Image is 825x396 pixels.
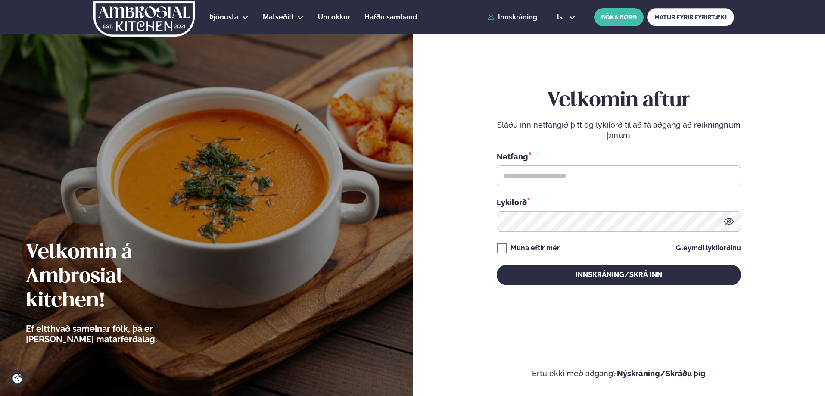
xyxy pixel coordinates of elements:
[93,1,196,37] img: logo
[497,196,741,208] div: Lykilorð
[488,13,537,21] a: Innskráning
[497,89,741,113] h2: Velkomin aftur
[617,369,706,378] a: Nýskráning/Skráðu þig
[497,151,741,162] div: Netfang
[676,245,741,252] a: Gleymdi lykilorðinu
[26,324,205,344] p: Ef eitthvað sameinar fólk, þá er [PERSON_NAME] matarferðalag.
[497,120,741,140] p: Sláðu inn netfangið þitt og lykilorð til að fá aðgang að reikningnum þínum
[318,13,350,21] span: Um okkur
[647,8,734,26] a: MATUR FYRIR FYRIRTÆKI
[439,368,800,379] p: Ertu ekki með aðgang?
[318,12,350,22] a: Um okkur
[557,14,565,21] span: is
[550,14,582,21] button: is
[364,13,417,21] span: Hafðu samband
[263,13,293,21] span: Matseðill
[26,241,205,313] h2: Velkomin á Ambrosial kitchen!
[594,8,644,26] button: BÓKA BORÐ
[364,12,417,22] a: Hafðu samband
[209,12,238,22] a: Þjónusta
[9,370,26,387] a: Cookie settings
[497,265,741,285] button: Innskráning/Skrá inn
[263,12,293,22] a: Matseðill
[209,13,238,21] span: Þjónusta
